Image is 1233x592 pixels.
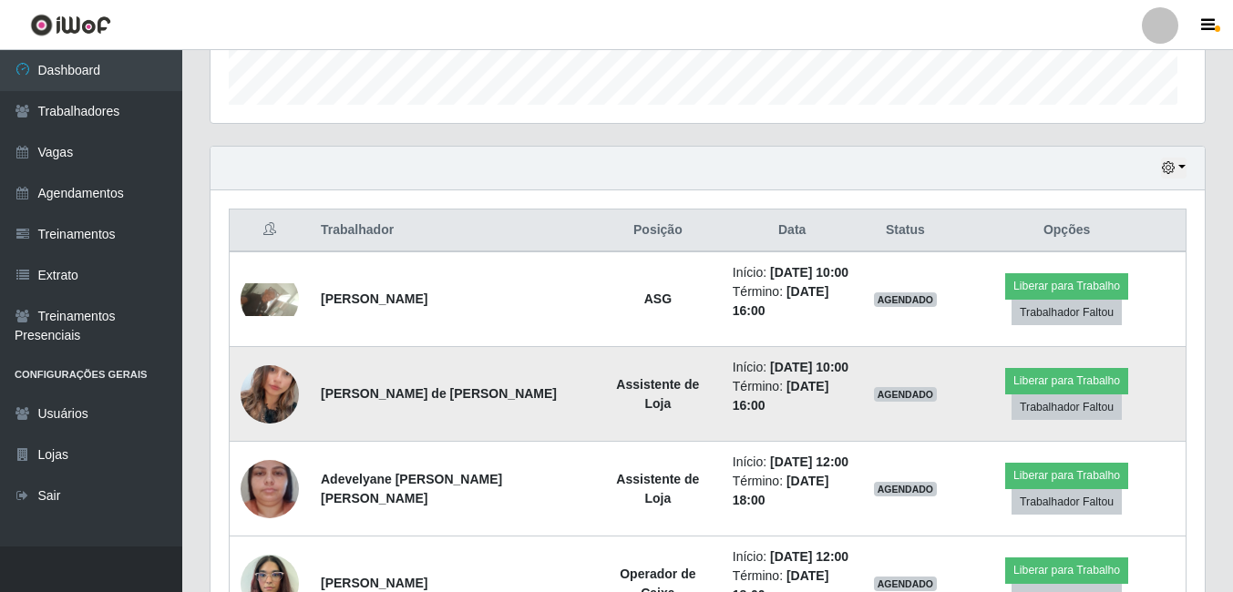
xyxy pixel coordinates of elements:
time: [DATE] 12:00 [770,549,848,564]
li: Início: [733,358,852,377]
li: Término: [733,282,852,321]
button: Liberar para Trabalho [1005,557,1128,583]
li: Término: [733,377,852,415]
strong: [PERSON_NAME] [321,576,427,590]
button: Liberar para Trabalho [1005,368,1128,393]
span: AGENDADO [874,292,938,307]
time: [DATE] 10:00 [770,265,848,280]
li: Início: [733,547,852,566]
strong: Assistente de Loja [616,377,699,411]
strong: [PERSON_NAME] de [PERSON_NAME] [321,386,557,401]
li: Término: [733,472,852,510]
time: [DATE] 12:00 [770,454,848,469]
th: Posição [594,209,722,252]
th: Opções [948,209,1186,252]
strong: Assistente de Loja [616,472,699,505]
button: Liberar para Trabalho [1005,463,1128,488]
button: Trabalhador Faltou [1012,394,1122,420]
th: Status [863,209,949,252]
img: CoreUI Logo [30,14,111,36]
time: [DATE] 10:00 [770,360,848,374]
img: 1743766773792.jpeg [241,342,299,446]
li: Início: [733,453,852,472]
button: Liberar para Trabalho [1005,273,1128,299]
img: 1752158526360.jpeg [241,437,299,541]
strong: [PERSON_NAME] [321,291,427,306]
span: AGENDADO [874,482,938,496]
th: Data [722,209,863,252]
span: AGENDADO [874,387,938,402]
th: Trabalhador [310,209,594,252]
img: 1757146664616.jpeg [241,283,299,316]
strong: ASG [644,291,672,306]
button: Trabalhador Faltou [1012,300,1122,325]
li: Início: [733,263,852,282]
button: Trabalhador Faltou [1012,489,1122,515]
strong: Adevelyane [PERSON_NAME] [PERSON_NAME] [321,472,502,505]
span: AGENDADO [874,577,938,591]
